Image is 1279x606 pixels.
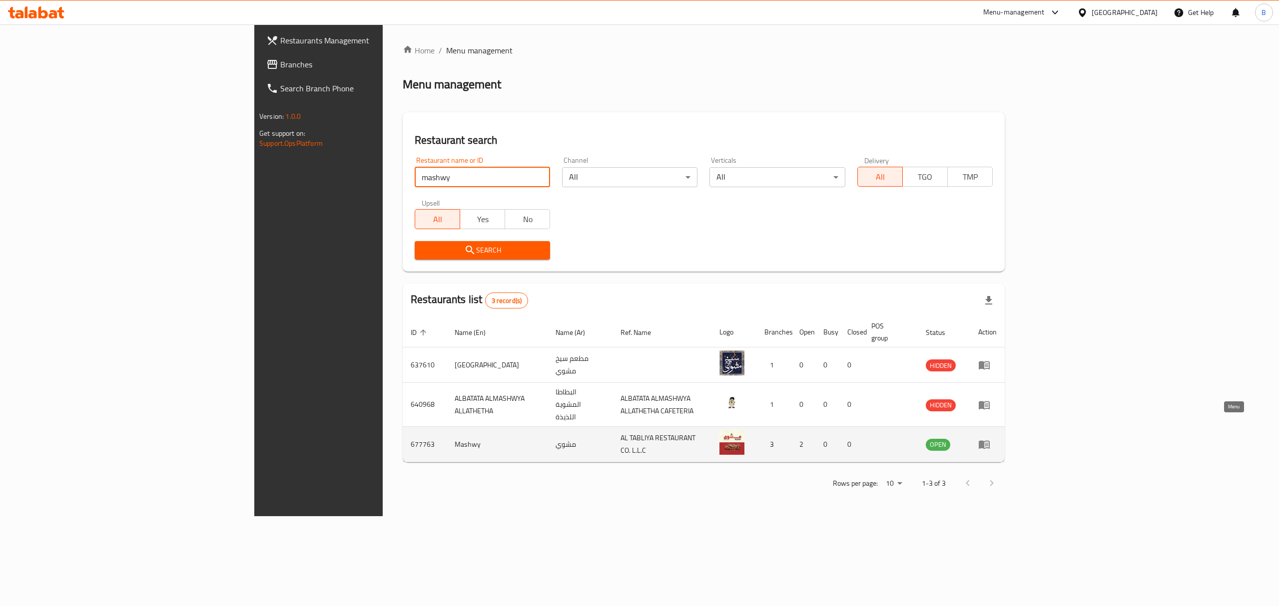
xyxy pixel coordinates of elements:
img: ALBATATA ALMASHWYA ALLATHETHA [719,390,744,415]
th: Busy [815,317,839,347]
td: 0 [815,427,839,462]
td: Mashwy [447,427,548,462]
span: Ref. Name [621,326,664,338]
td: 0 [791,347,815,383]
h2: Restaurant search [415,133,993,148]
td: 0 [815,383,839,427]
td: 2 [791,427,815,462]
td: 0 [839,383,863,427]
span: TMP [952,170,989,184]
div: HIDDEN [926,399,956,411]
table: enhanced table [403,317,1005,462]
span: Restaurants Management [280,34,460,46]
div: Rows per page: [882,476,906,491]
button: TMP [947,167,993,187]
td: مطعم سيخ مشوي [548,347,613,383]
a: Restaurants Management [258,28,468,52]
td: 0 [839,347,863,383]
a: Search Branch Phone [258,76,468,100]
span: Branches [280,58,460,70]
td: البطاطا المشوية اللذيذة [548,383,613,427]
th: Open [791,317,815,347]
div: Total records count [485,293,529,308]
td: AL TABLIYA RESTAURANT CO. L.L.C [613,427,711,462]
button: TGO [902,167,948,187]
a: Branches [258,52,468,76]
img: Mashwy [719,430,744,455]
td: 1 [756,347,791,383]
label: Delivery [864,157,889,164]
span: HIDDEN [926,399,956,411]
span: TGO [907,170,944,184]
span: Status [926,326,958,338]
label: Upsell [422,199,440,206]
span: Name (Ar) [556,326,598,338]
span: Search Branch Phone [280,82,460,94]
td: مشوي [548,427,613,462]
p: Rows per page: [833,477,878,490]
span: HIDDEN [926,360,956,371]
span: POS group [871,320,906,344]
td: 0 [791,383,815,427]
th: Logo [711,317,756,347]
a: Support.OpsPlatform [259,137,323,150]
button: No [505,209,550,229]
button: Yes [460,209,505,229]
span: 3 record(s) [486,296,528,305]
img: Siekh Mashwy Restaurant [719,350,744,375]
div: All [562,167,697,187]
div: [GEOGRAPHIC_DATA] [1092,7,1158,18]
td: 0 [815,347,839,383]
span: 1.0.0 [285,110,301,123]
div: Menu-management [983,6,1045,18]
span: ID [411,326,430,338]
span: Name (En) [455,326,499,338]
span: OPEN [926,439,950,450]
span: No [509,212,546,227]
th: Branches [756,317,791,347]
span: Yes [464,212,501,227]
button: All [857,167,903,187]
td: [GEOGRAPHIC_DATA] [447,347,548,383]
nav: breadcrumb [403,44,1005,56]
div: All [709,167,845,187]
h2: Restaurants list [411,292,528,308]
span: All [862,170,899,184]
td: ALBATATA ALMASHWYA ALLATHETHA [447,383,548,427]
button: All [415,209,460,229]
th: Closed [839,317,863,347]
span: B [1262,7,1266,18]
span: Menu management [446,44,513,56]
span: Get support on: [259,127,305,140]
th: Action [970,317,1005,347]
button: Search [415,241,550,260]
div: OPEN [926,439,950,451]
input: Search for restaurant name or ID.. [415,167,550,187]
td: 1 [756,383,791,427]
div: Menu [978,359,997,371]
span: Search [423,244,542,257]
td: 0 [839,427,863,462]
div: Export file [977,289,1001,312]
td: 3 [756,427,791,462]
span: Version: [259,110,284,123]
p: 1-3 of 3 [922,477,946,490]
span: All [419,212,456,227]
td: ALBATATA ALMASHWYA ALLATHETHA CAFETERIA [613,383,711,427]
